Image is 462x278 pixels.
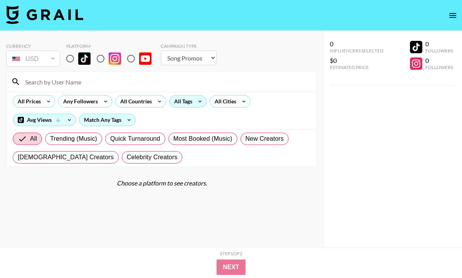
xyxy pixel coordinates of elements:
[161,43,217,49] div: Campaign Type
[425,40,453,48] div: 0
[127,153,178,162] span: Celebrity Creators
[6,5,83,24] img: Grail Talent
[330,40,383,48] div: 0
[13,96,42,107] div: All Prices
[245,134,284,143] span: New Creators
[425,64,453,70] div: Followers
[18,153,114,162] span: [DEMOGRAPHIC_DATA] Creators
[78,52,91,65] img: TikTok
[423,239,453,269] iframe: Drift Widget Chat Controller
[330,57,383,64] div: $0
[30,134,37,143] span: All
[170,96,194,107] div: All Tags
[330,64,383,70] div: Estimated Price
[210,96,238,107] div: All Cities
[6,43,60,49] div: Currency
[425,48,453,54] div: Followers
[66,43,158,49] div: Platform
[139,52,151,65] img: YouTube
[79,114,135,126] div: Match Any Tags
[425,57,453,64] div: 0
[220,251,242,256] div: Step 1 of 2
[217,259,245,275] button: Next
[173,134,232,143] span: Most Booked (Music)
[6,49,60,68] div: Currency is locked to USD
[6,179,317,187] div: Choose a platform to see creators.
[445,8,460,23] button: open drawer
[109,52,121,65] img: Instagram
[50,134,97,143] span: Trending (Music)
[20,76,312,88] input: Search by User Name
[330,48,383,54] div: Influencers Selected
[59,96,99,107] div: Any Followers
[8,52,59,66] div: USD
[110,134,160,143] span: Quick Turnaround
[13,114,76,126] div: Avg Views
[116,96,153,107] div: All Countries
